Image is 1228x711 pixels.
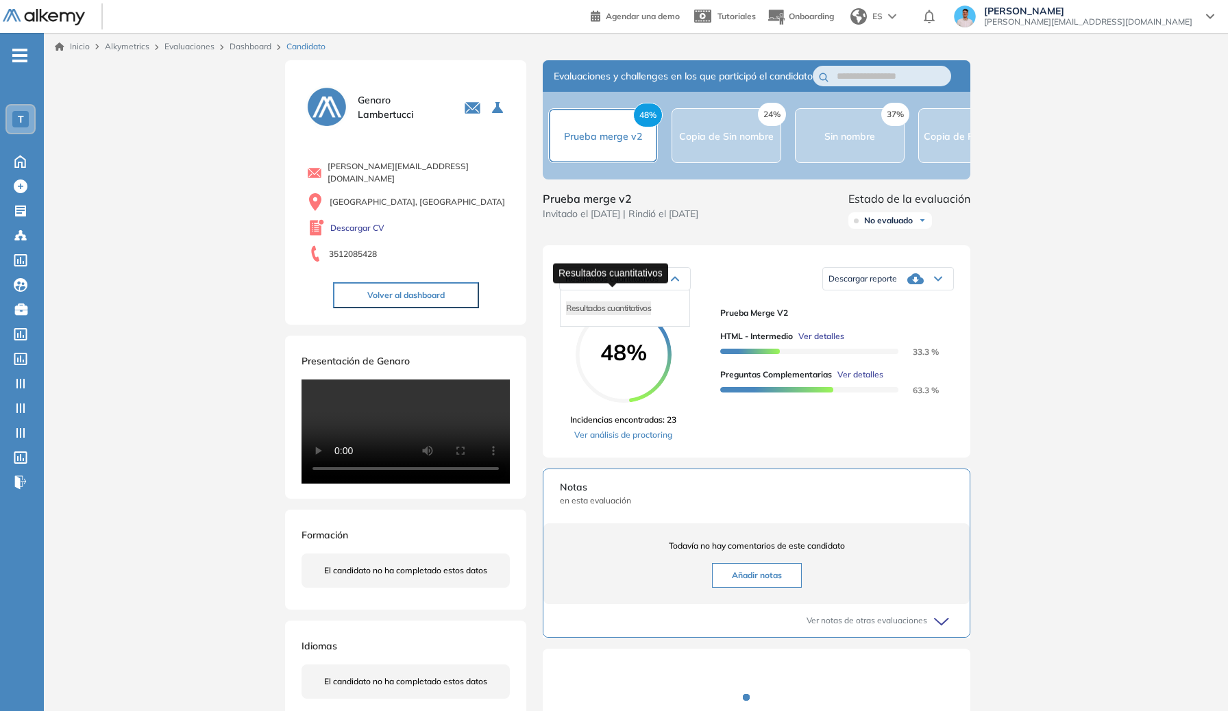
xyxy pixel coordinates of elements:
span: Prueba merge v2 [720,307,943,319]
div: Resultados cuantitativos [553,263,668,283]
span: Todavía no hay comentarios de este candidato [560,540,953,552]
span: Evaluaciones y challenges en los que participó el candidato [554,69,813,84]
span: 48% [633,103,663,127]
span: Copia de Sin nombre [679,130,774,142]
span: ES [872,10,883,23]
button: Volver al dashboard [333,282,479,308]
span: El candidato no ha completado estos datos [324,564,487,577]
span: Invitado el [DATE] | Rindió el [DATE] [543,207,698,221]
span: 24% [758,103,786,126]
img: PROFILE_MENU_LOGO_USER [302,82,352,133]
span: 48% [576,341,672,363]
span: Alkymetrics [105,41,149,51]
span: [PERSON_NAME] [984,5,1192,16]
a: Dashboard [230,41,271,51]
span: T [18,114,24,125]
span: Ver detalles [837,369,883,381]
span: Candidato [286,40,326,53]
button: Añadir notas [712,563,802,588]
span: Preguntas complementarias [720,369,832,381]
span: Agendar una demo [606,11,680,21]
span: Formación [302,529,348,541]
span: 3512085428 [329,248,377,260]
a: Evaluaciones [164,41,214,51]
span: Estado de la evaluación [848,190,970,207]
span: Sin nombre [824,130,875,142]
button: Onboarding [767,2,834,32]
span: Ver notas de otras evaluaciones [807,614,927,627]
a: Inicio [55,40,90,53]
span: 37% [881,103,909,126]
button: Ver detalles [832,369,883,381]
span: El candidato no ha completado estos datos [324,675,487,688]
span: Onboarding [789,11,834,21]
img: Ícono de flecha [918,216,926,225]
span: Prueba merge v2 [543,190,698,207]
span: Resultados cuantitativos [566,303,651,313]
img: world [850,8,867,25]
a: Ver análisis de proctoring [570,429,676,441]
span: Prueba merge v2 [564,130,642,142]
span: [PERSON_NAME][EMAIL_ADDRESS][DOMAIN_NAME] [984,16,1192,27]
span: Descargar reporte [828,273,897,284]
img: arrow [888,14,896,19]
span: Tutoriales [717,11,756,21]
span: Presentación de Genaro [302,355,410,367]
button: Ver detalles [793,330,844,342]
span: Notas [560,480,953,495]
i: - [12,54,27,57]
span: [PERSON_NAME][EMAIL_ADDRESS][DOMAIN_NAME] [328,160,510,185]
span: 63.3 % [896,385,939,395]
span: Incidencias encontradas: 23 [570,414,676,426]
span: Genaro Lambertucci [358,93,447,122]
span: HTML - Intermedio [720,330,793,342]
span: Copia de Producto | ... [924,130,1022,142]
span: Ver detalles [798,330,844,342]
span: 33.3 % [896,347,939,357]
a: Descargar CV [330,222,384,234]
img: Logo [3,9,85,26]
span: en esta evaluación [560,495,953,507]
a: Agendar una demo [591,7,680,23]
span: [GEOGRAPHIC_DATA], [GEOGRAPHIC_DATA] [330,196,505,208]
span: Idiomas [302,640,337,652]
span: No evaluado [864,215,913,226]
